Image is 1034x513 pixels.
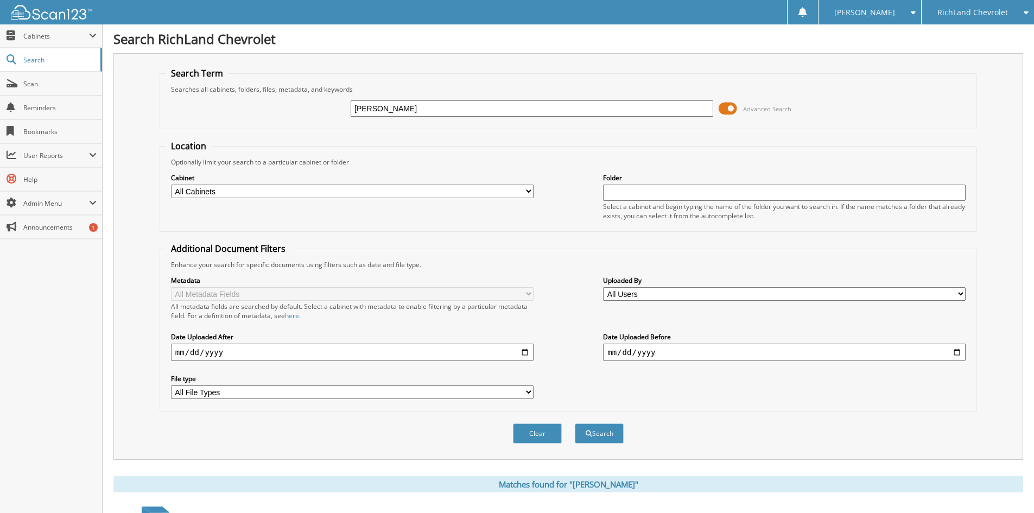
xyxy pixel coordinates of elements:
span: RichLand Chevrolet [937,9,1008,16]
div: Searches all cabinets, folders, files, metadata, and keywords [166,85,971,94]
label: Cabinet [171,173,534,182]
span: Bookmarks [23,127,97,136]
button: Clear [513,423,562,444]
button: Search [575,423,624,444]
div: Select a cabinet and begin typing the name of the folder you want to search in. If the name match... [603,202,966,220]
legend: Additional Document Filters [166,243,291,255]
div: All metadata fields are searched by default. Select a cabinet with metadata to enable filtering b... [171,302,534,320]
img: scan123-logo-white.svg [11,5,92,20]
span: Cabinets [23,31,89,41]
input: start [171,344,534,361]
span: Reminders [23,103,97,112]
h1: Search RichLand Chevrolet [113,30,1023,48]
div: 1 [89,223,98,232]
legend: Location [166,140,212,152]
div: Matches found for "[PERSON_NAME]" [113,476,1023,492]
a: here [285,311,299,320]
label: File type [171,374,534,383]
span: Announcements [23,223,97,232]
input: end [603,344,966,361]
span: Scan [23,79,97,88]
span: User Reports [23,151,89,160]
div: Enhance your search for specific documents using filters such as date and file type. [166,260,971,269]
span: Search [23,55,95,65]
label: Folder [603,173,966,182]
span: [PERSON_NAME] [834,9,895,16]
label: Date Uploaded Before [603,332,966,341]
div: Optionally limit your search to a particular cabinet or folder [166,157,971,167]
label: Metadata [171,276,534,285]
span: Advanced Search [743,105,791,113]
legend: Search Term [166,67,229,79]
span: Help [23,175,97,184]
label: Uploaded By [603,276,966,285]
span: Admin Menu [23,199,89,208]
label: Date Uploaded After [171,332,534,341]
